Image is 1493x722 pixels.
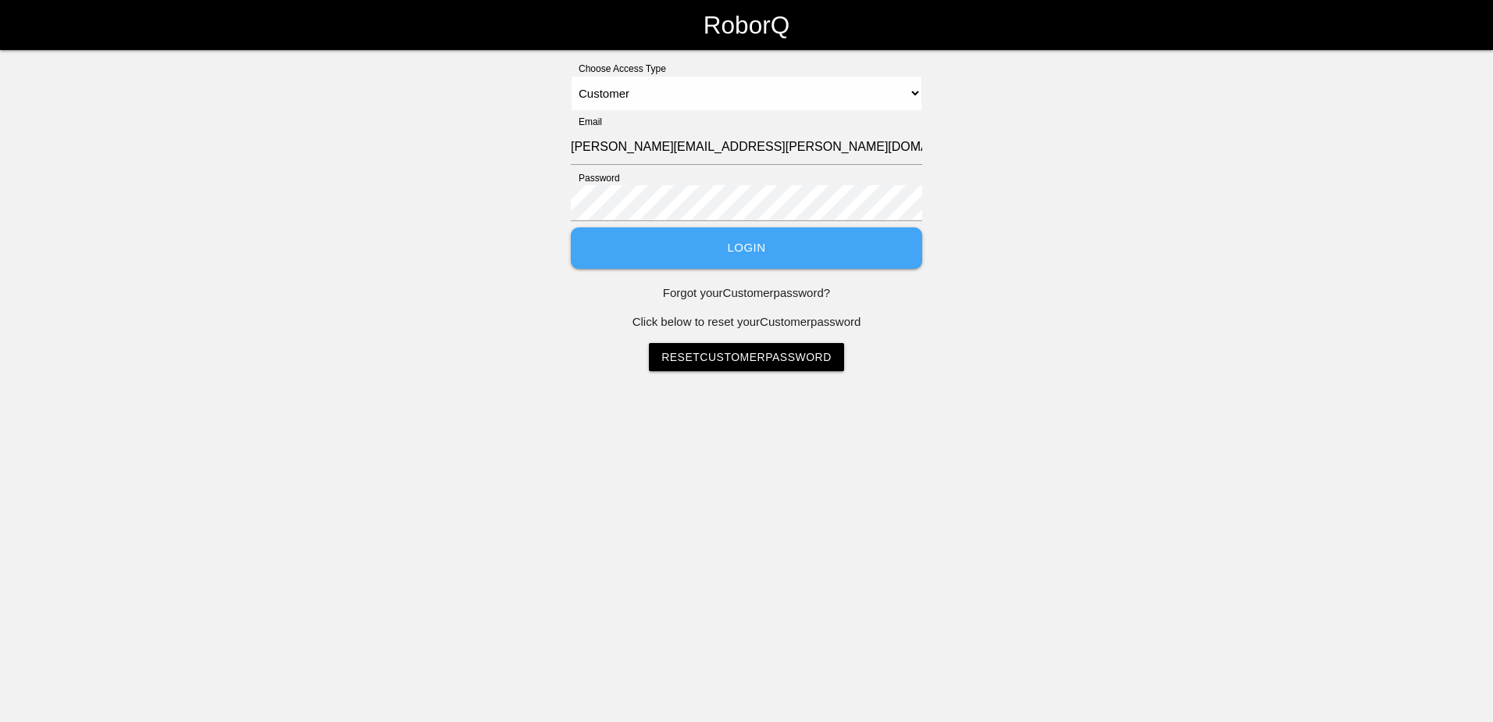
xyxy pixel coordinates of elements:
a: ResetCustomerPassword [649,343,844,371]
button: Login [571,227,922,269]
label: Password [571,171,620,185]
p: Forgot your Customer password? [571,284,922,302]
p: Click below to reset your Customer password [571,313,922,331]
label: Email [571,115,602,129]
label: Choose Access Type [571,62,666,76]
